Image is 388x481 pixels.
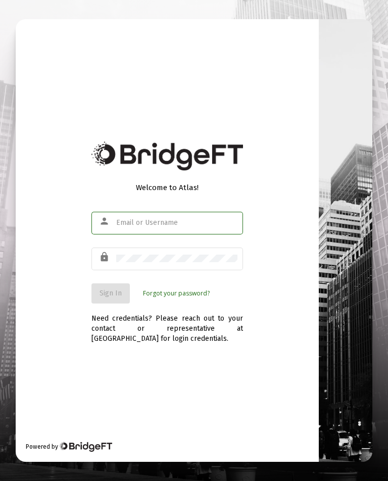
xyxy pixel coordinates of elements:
[116,219,237,227] input: Email or Username
[59,442,112,452] img: Bridge Financial Technology Logo
[99,215,111,227] mat-icon: person
[91,183,243,193] div: Welcome to Atlas!
[143,288,210,298] a: Forgot your password?
[99,251,111,263] mat-icon: lock
[26,442,112,452] div: Powered by
[91,142,243,170] img: Bridge Financial Technology Logo
[91,283,130,304] button: Sign In
[100,289,122,297] span: Sign In
[91,304,243,344] div: Need credentials? Please reach out to your contact or representative at [GEOGRAPHIC_DATA] for log...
